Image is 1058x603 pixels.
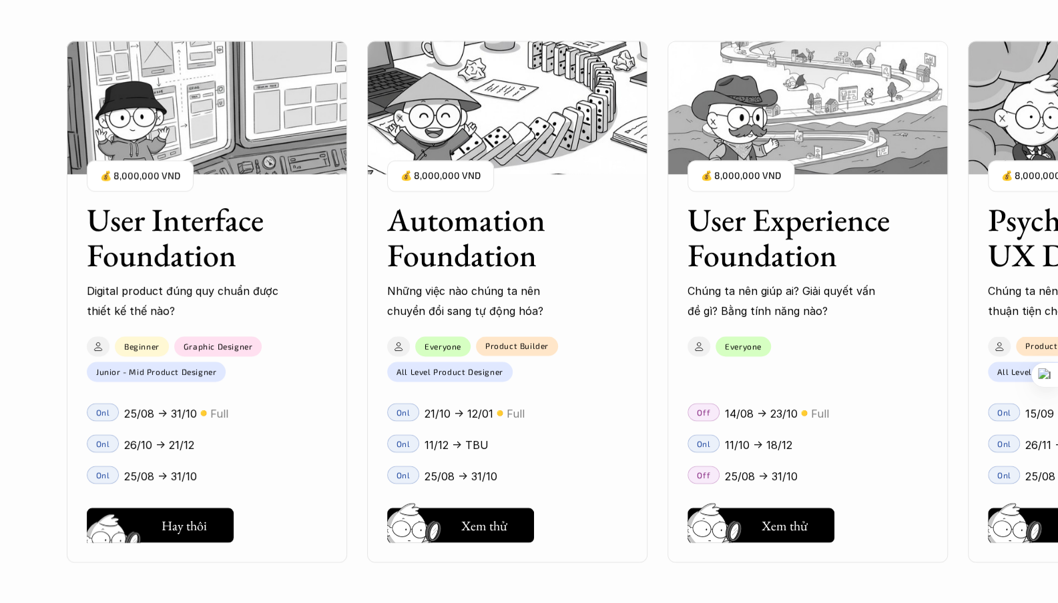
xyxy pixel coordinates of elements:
[688,281,881,322] p: Chúng ta nên giúp ai? Giải quyết vấn đề gì? Bằng tính năng nào?
[87,502,234,542] a: Hay thôi
[87,508,234,542] button: Hay thôi
[997,438,1011,448] p: Onl
[100,167,180,185] p: 💰 8,000,000 VND
[497,408,503,418] p: 🟡
[396,367,503,376] p: All Level Product Designer
[184,342,253,351] p: Graphic Designer
[997,470,1011,479] p: Onl
[697,470,710,479] p: Off
[725,342,762,351] p: Everyone
[725,434,792,454] p: 11/10 -> 18/12
[401,167,481,185] p: 💰 8,000,000 VND
[801,408,808,418] p: 🟡
[387,281,581,322] p: Những việc nào chúng ta nên chuyển đổi sang tự động hóa?
[811,403,829,423] p: Full
[124,342,160,351] p: Beginner
[396,470,411,479] p: Onl
[425,466,497,486] p: 25/08 -> 31/10
[387,502,534,542] a: Xem thử
[725,466,798,486] p: 25/08 -> 31/10
[697,438,711,448] p: Onl
[124,403,197,423] p: 25/08 -> 31/10
[425,342,461,351] p: Everyone
[688,202,894,273] h3: User Experience Foundation
[688,508,834,542] button: Xem thử
[688,502,834,542] a: Xem thử
[425,403,493,423] p: 21/10 -> 12/01
[461,516,507,534] h5: Xem thử
[387,508,534,542] button: Xem thử
[396,438,411,448] p: Onl
[87,281,280,322] p: Digital product đúng quy chuẩn được thiết kế thế nào?
[997,407,1011,416] p: Onl
[701,167,781,185] p: 💰 8,000,000 VND
[387,202,594,273] h3: Automation Foundation
[507,403,525,423] p: Full
[425,434,489,454] p: 11/12 -> TBU
[200,408,207,418] p: 🟡
[124,466,197,486] p: 25/08 -> 31/10
[124,434,194,454] p: 26/10 -> 21/12
[87,202,294,273] h3: User Interface Foundation
[96,367,216,376] p: Junior - Mid Product Designer
[697,407,710,416] p: Off
[396,407,411,416] p: Onl
[162,516,207,534] h5: Hay thôi
[485,341,549,350] p: Product Builder
[210,403,228,423] p: Full
[725,403,798,423] p: 14/08 -> 23/10
[762,516,808,534] h5: Xem thử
